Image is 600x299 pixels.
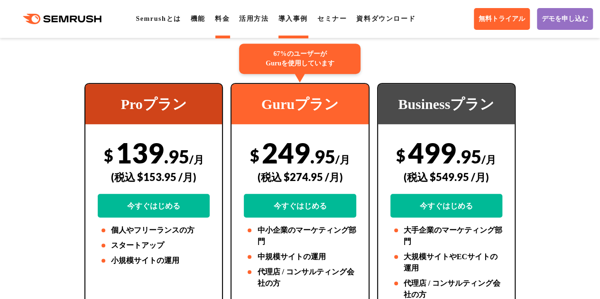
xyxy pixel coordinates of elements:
[456,145,481,167] span: .95
[390,225,502,247] li: 大手企業のマーケティング部門
[278,15,307,22] a: 導入事例
[537,8,593,30] a: デモを申し込む
[98,194,210,217] a: 今すぐはじめる
[335,153,350,166] span: /月
[244,194,356,217] a: 今すぐはじめる
[244,136,356,217] div: 249
[317,15,347,22] a: セミナー
[479,15,525,23] span: 無料トライアル
[191,15,205,22] a: 機能
[98,160,210,194] div: (税込 $153.95 /月)
[104,145,113,165] span: $
[244,266,356,289] li: 代理店 / コンサルティング会社の方
[164,145,189,167] span: .95
[98,225,210,236] li: 個人やフリーランスの方
[98,240,210,251] li: スタートアップ
[98,136,210,217] div: 139
[244,225,356,247] li: 中小企業のマーケティング部門
[244,160,356,194] div: (税込 $274.95 /月)
[356,15,415,22] a: 資料ダウンロード
[474,8,530,30] a: 無料トライアル
[390,136,502,217] div: 499
[390,160,502,194] div: (税込 $549.95 /月)
[378,84,515,124] div: Businessプラン
[231,84,368,124] div: Guruプラン
[136,15,181,22] a: Semrushとは
[396,145,406,165] span: $
[189,153,204,166] span: /月
[215,15,230,22] a: 料金
[310,145,335,167] span: .95
[481,153,496,166] span: /月
[98,255,210,266] li: 小規模サイトの運用
[542,15,588,23] span: デモを申し込む
[390,251,502,274] li: 大規模サイトやECサイトの運用
[390,194,502,217] a: 今すぐはじめる
[239,15,268,22] a: 活用方法
[239,44,360,74] div: 67%のユーザーが Guruを使用しています
[250,145,259,165] span: $
[85,84,222,124] div: Proプラン
[244,251,356,263] li: 中規模サイトの運用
